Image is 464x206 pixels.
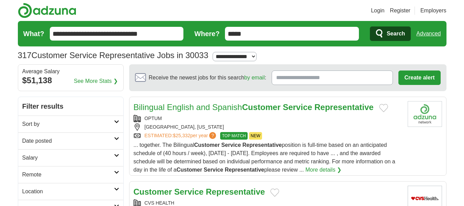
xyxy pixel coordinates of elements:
[315,102,374,112] strong: Representative
[145,200,174,206] a: CVS HEALTH
[74,77,118,85] a: See More Stats ❯
[204,167,223,173] strong: Service
[416,27,441,41] a: Advanced
[220,132,247,140] span: TOP MATCH
[134,115,402,122] div: OPTUM
[390,7,410,15] a: Register
[134,123,402,131] div: [GEOGRAPHIC_DATA], [US_STATE]
[305,166,341,174] a: More details ❯
[22,137,114,145] h2: Date posted
[242,142,282,148] strong: Representative
[22,187,114,196] h2: Location
[149,74,266,82] span: Receive the newest jobs for this search :
[134,102,374,112] a: Bilingual English and SpanishCustomer Service Representative
[242,102,281,112] strong: Customer
[177,167,202,173] strong: Customer
[18,166,123,183] a: Remote
[18,149,123,166] a: Salary
[398,71,440,85] button: Create alert
[206,187,265,196] strong: Representative
[145,132,218,140] a: ESTIMATED:$25,332per year?
[420,7,446,15] a: Employers
[18,116,123,132] a: Sort by
[225,167,264,173] strong: Representative
[194,142,220,148] strong: Customer
[23,29,44,39] label: What?
[134,187,265,196] a: Customer Service Representative
[18,183,123,200] a: Location
[174,187,203,196] strong: Service
[408,101,442,127] img: Company logo
[173,133,190,138] span: $25,332
[22,171,114,179] h2: Remote
[379,104,388,112] button: Add to favorite jobs
[283,102,312,112] strong: Service
[270,188,279,197] button: Add to favorite jobs
[371,7,384,15] a: Login
[22,154,114,162] h2: Salary
[194,29,219,39] label: Where?
[22,120,114,128] h2: Sort by
[370,26,411,41] button: Search
[22,74,119,87] div: $51,138
[18,3,76,18] img: Adzuna logo
[249,132,262,140] span: NEW
[18,132,123,149] a: Date posted
[134,187,172,196] strong: Customer
[209,132,216,139] span: ?
[134,142,395,173] span: ... together. The Bilingual position is full-time based on an anticipated schedule of (40 hours /...
[387,27,405,41] span: Search
[221,142,241,148] strong: Service
[18,97,123,116] h2: Filter results
[244,75,265,80] a: by email
[18,51,208,60] h1: Customer Service Representative Jobs in 30033
[22,69,119,74] div: Average Salary
[18,49,32,62] span: 317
